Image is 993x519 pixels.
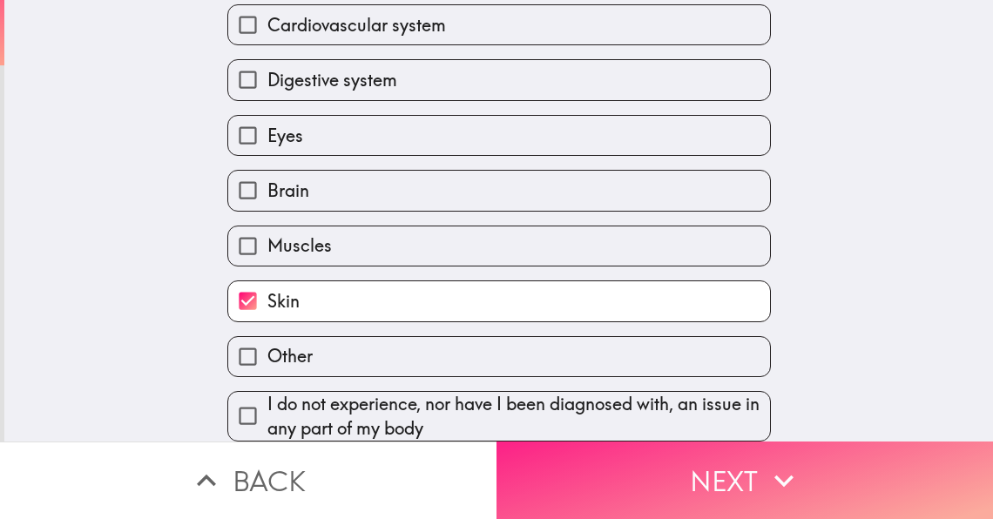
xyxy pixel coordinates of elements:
[228,5,770,44] button: Cardiovascular system
[267,68,397,92] span: Digestive system
[267,13,446,37] span: Cardiovascular system
[228,337,770,376] button: Other
[267,179,309,203] span: Brain
[228,281,770,320] button: Skin
[228,60,770,99] button: Digestive system
[228,226,770,266] button: Muscles
[228,392,770,441] button: I do not experience, nor have I been diagnosed with, an issue in any part of my body
[267,289,300,313] span: Skin
[267,392,770,441] span: I do not experience, nor have I been diagnosed with, an issue in any part of my body
[496,441,993,519] button: Next
[228,171,770,210] button: Brain
[267,124,303,148] span: Eyes
[228,116,770,155] button: Eyes
[267,233,332,258] span: Muscles
[267,344,313,368] span: Other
